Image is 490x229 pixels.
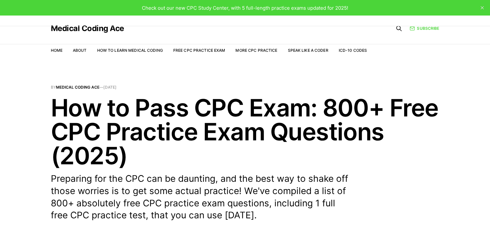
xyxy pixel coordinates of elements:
iframe: portal-trigger [384,197,490,229]
span: By — [51,85,439,89]
a: ICD-10 Codes [339,48,367,53]
a: About [73,48,87,53]
button: close [477,3,487,13]
h1: How to Pass CPC Exam: 800+ Free CPC Practice Exam Questions (2025) [51,96,439,168]
a: Medical Coding Ace [56,85,99,90]
a: Speak Like a Coder [288,48,328,53]
a: How to Learn Medical Coding [97,48,163,53]
a: More CPC Practice [235,48,277,53]
time: [DATE] [103,85,117,90]
a: Home [51,48,63,53]
a: Medical Coding Ace [51,25,124,32]
span: Check out our new CPC Study Center, with 5 full-length practice exams updated for 2025! [142,5,348,11]
p: Preparing for the CPC can be daunting, and the best way to shake off those worries is to get some... [51,173,349,222]
a: Subscribe [410,25,439,31]
a: Free CPC Practice Exam [173,48,225,53]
